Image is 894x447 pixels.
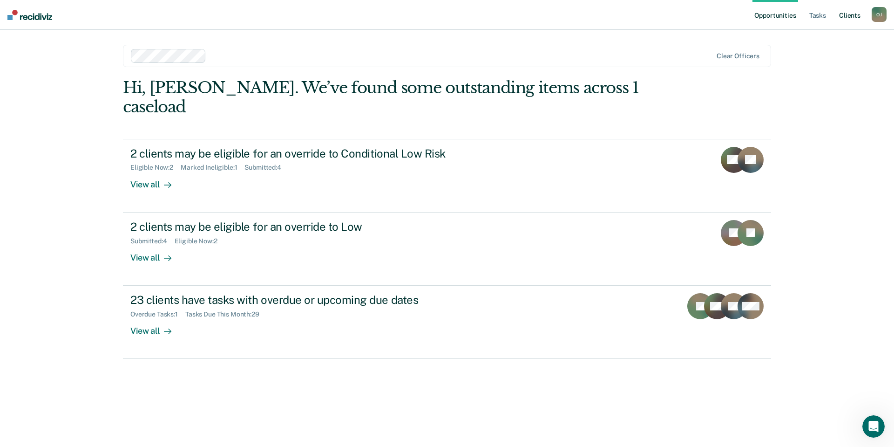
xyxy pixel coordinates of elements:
a: 23 clients have tasks with overdue or upcoming due datesOverdue Tasks:1Tasks Due This Month:29Vie... [123,286,771,359]
div: Tasks Due This Month : 29 [185,310,267,318]
div: View all [130,245,183,263]
div: Submitted : 4 [244,164,289,172]
div: 2 clients may be eligible for an override to Low [130,220,457,234]
img: Recidiviz [7,10,52,20]
div: Hi, [PERSON_NAME]. We’ve found some outstanding items across 1 caseload [123,78,642,117]
div: Clear officers [717,52,759,60]
button: OJ [872,7,887,22]
iframe: Intercom live chat [862,415,885,438]
div: O J [872,7,887,22]
div: Marked Ineligible : 1 [181,164,244,172]
div: 23 clients have tasks with overdue or upcoming due dates [130,293,457,307]
div: Eligible Now : 2 [175,237,225,245]
div: Overdue Tasks : 1 [130,310,185,318]
div: View all [130,172,183,190]
div: 2 clients may be eligible for an override to Conditional Low Risk [130,147,457,160]
a: 2 clients may be eligible for an override to LowSubmitted:4Eligible Now:2View all [123,213,771,286]
a: 2 clients may be eligible for an override to Conditional Low RiskEligible Now:2Marked Ineligible:... [123,139,771,213]
div: Eligible Now : 2 [130,164,181,172]
div: View all [130,318,183,337]
div: Submitted : 4 [130,237,175,245]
